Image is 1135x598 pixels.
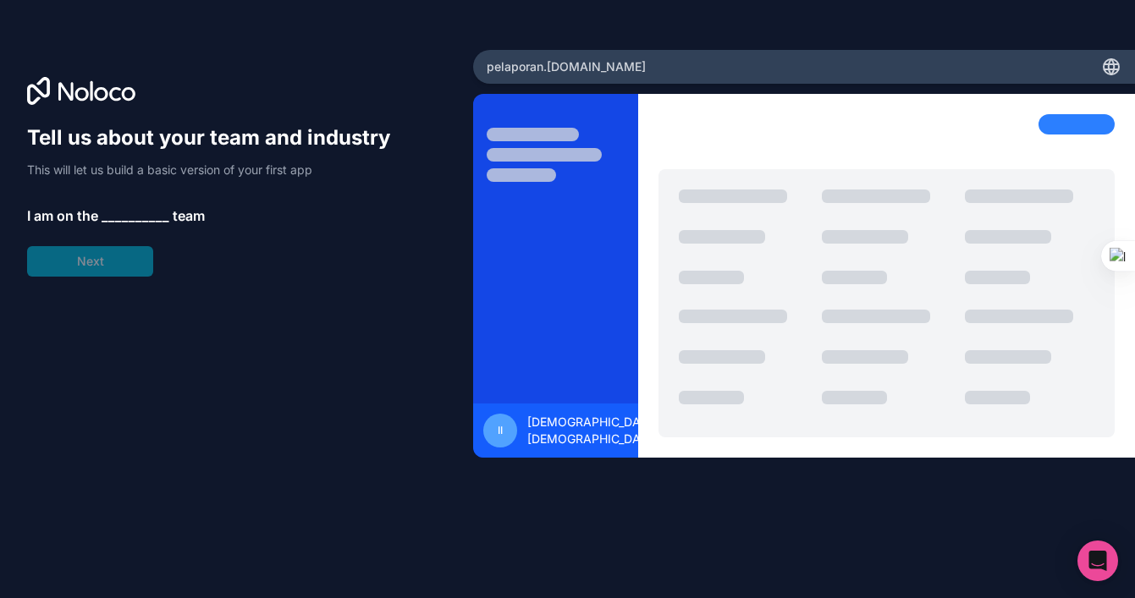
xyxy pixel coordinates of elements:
span: __________ [102,206,169,226]
span: I am on the [27,206,98,226]
span: [DEMOGRAPHIC_DATA] [DEMOGRAPHIC_DATA] [527,414,659,447]
div: Open Intercom Messenger [1077,540,1118,581]
span: pelaporan .[DOMAIN_NAME] [487,58,646,75]
span: ii [498,424,503,437]
span: team [173,206,205,226]
h1: Tell us about your team and industry [27,124,406,151]
p: This will let us build a basic version of your first app [27,162,406,178]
